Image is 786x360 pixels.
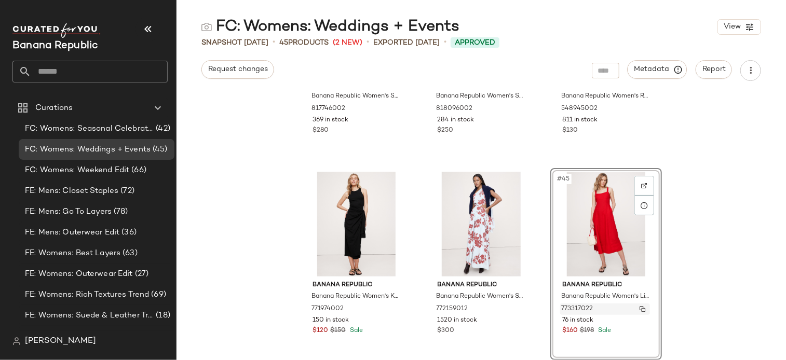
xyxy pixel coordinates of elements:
[438,116,475,125] span: 284 in stock
[118,185,134,197] span: (72)
[120,247,138,259] span: (63)
[696,60,732,79] button: Report
[311,104,345,114] span: 817746002
[25,206,112,218] span: FE: Mens: Go To Layers
[154,310,170,322] span: (18)
[149,289,166,301] span: (69)
[561,304,593,314] span: 773317022
[330,326,346,336] span: $150
[313,116,348,125] span: 369 in stock
[333,37,362,48] span: (2 New)
[438,126,454,135] span: $250
[438,281,525,290] span: Banana Republic
[640,306,646,312] img: svg%3e
[273,36,275,49] span: •
[367,36,369,49] span: •
[455,37,495,48] span: Approved
[702,65,726,74] span: Report
[304,172,409,276] img: cn58079616.jpg
[348,327,363,334] span: Sale
[634,65,681,74] span: Metadata
[628,60,687,79] button: Metadata
[723,23,741,31] span: View
[12,337,21,345] img: svg%3e
[437,104,473,114] span: 818096002
[208,65,268,74] span: Request changes
[313,326,328,336] span: $120
[437,292,524,301] span: Banana Republic Women's Stretch-Cotton Poplin One-Shoulder Drop-Waist Maxi Dress Blue & Red Flora...
[556,174,572,184] span: #45
[25,123,154,135] span: FC: Womens: Seasonal Celebrations
[444,36,446,49] span: •
[311,292,399,301] span: Banana Republic Women's Knit Wrap Dress Black Size XS
[112,206,128,218] span: (78)
[561,92,649,101] span: Banana Republic Women's Ravena Oval Huggie Hoop Earrings Set Of 3 By Aureus + Argent Silver One Size
[201,37,268,48] span: Snapshot [DATE]
[429,172,534,276] img: cn60771057.jpg
[201,60,274,79] button: Request changes
[437,304,468,314] span: 772159012
[437,92,524,101] span: Banana Republic Women's Stretch-Sateen Sweetheart Maxi Dress [PERSON_NAME] Pink Size 10
[25,144,151,156] span: FC: Womens: Weddings + Events
[561,104,598,114] span: 548945002
[313,316,349,325] span: 150 in stock
[129,164,146,176] span: (66)
[641,183,647,189] img: svg%3e
[35,102,73,114] span: Curations
[119,227,137,239] span: (36)
[133,268,149,280] span: (27)
[25,227,119,239] span: FE: Mens: Outerwear Edit
[201,22,212,32] img: svg%3e
[279,39,288,47] span: 45
[311,304,344,314] span: 771974002
[201,17,459,37] div: FC: Womens: Weddings + Events
[12,23,101,38] img: cfy_white_logo.C9jOOHJF.svg
[12,40,99,51] span: Current Company Name
[25,289,149,301] span: FE: Womens: Rich Textures Trend
[279,37,329,48] div: Products
[717,19,761,35] button: View
[25,310,154,322] span: FE: Womens: Suede & Leather Trend
[25,330,137,342] span: Mens: 9-5 Edit: Casual Office
[137,330,154,342] span: (36)
[438,326,455,336] span: $300
[25,164,129,176] span: FC: Womens: Weekend Edit
[313,126,329,135] span: $280
[25,335,96,348] span: [PERSON_NAME]
[25,247,120,259] span: FE: Womens: Best Layers
[151,144,168,156] span: (45)
[373,37,440,48] p: Exported [DATE]
[311,92,399,101] span: Banana Republic Women's Stretch-Crepe Flutter-Sleeve Maxi Dress Ivory Floral Graphic Petite Size 00
[313,281,400,290] span: Banana Republic
[562,126,578,135] span: $130
[438,316,478,325] span: 1520 in stock
[554,172,658,276] img: cn59111520.jpg
[561,292,649,301] span: Banana Republic Women's Linen Square-Neck Midi Dress Red Cherry Glaze Size 2
[562,116,598,125] span: 811 in stock
[25,268,133,280] span: FE: Womens: Outerwear Edit
[154,123,170,135] span: (42)
[25,185,118,197] span: FE: Mens: Closet Staples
